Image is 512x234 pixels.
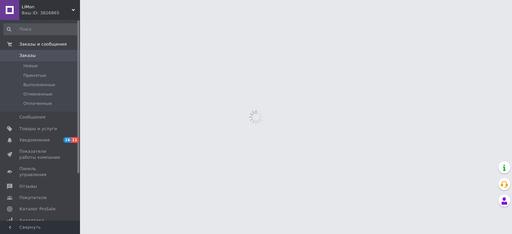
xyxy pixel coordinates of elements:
span: Новые [23,63,38,69]
span: Аналитика [19,217,44,223]
span: Заказы и сообщения [19,41,67,47]
input: Поиск [3,23,79,35]
div: Ваш ID: 3826865 [22,10,80,16]
span: LiMon [22,4,72,10]
span: Сообщения [19,114,45,120]
span: Отмененные [23,91,52,97]
span: Каталог ProSale [19,206,55,212]
span: 16 [63,137,71,143]
span: Показатели работы компании [19,148,62,160]
span: Покупатели [19,195,47,201]
span: Принятые [23,73,46,79]
span: Уведомления [19,137,50,143]
span: Оплаченные [23,101,52,107]
span: Заказы [19,53,36,59]
span: Панель управления [19,166,62,178]
span: Отзывы [19,183,37,189]
span: Товары и услуги [19,126,57,132]
span: 11 [71,137,79,143]
span: Выполненные [23,82,55,88]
